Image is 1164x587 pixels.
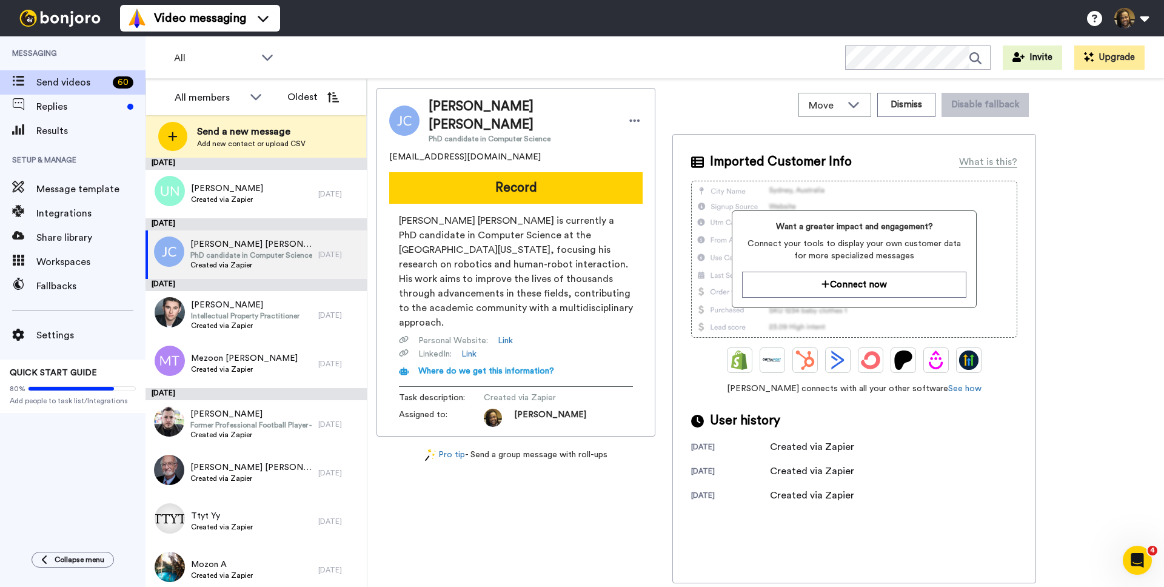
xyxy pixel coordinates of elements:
[191,510,253,522] span: Ttyt Yy
[15,10,105,27] img: bj-logo-header-white.svg
[197,139,306,149] span: Add new contact or upload CSV
[113,76,133,89] div: 60
[763,351,782,370] img: Ontraport
[127,8,147,28] img: vm-color.svg
[154,406,184,437] img: 09992be1-9a6b-4dac-821b-da176762cd0b.jpg
[36,279,145,293] span: Fallbacks
[10,369,97,377] span: QUICK START GUIDE
[942,93,1029,117] button: Disable fallback
[32,552,114,568] button: Collapse menu
[959,351,978,370] img: GoHighLevel
[318,468,361,478] div: [DATE]
[10,384,25,394] span: 80%
[399,409,484,427] span: Assigned to:
[191,364,298,374] span: Created via Zapier
[190,461,312,474] span: [PERSON_NAME] [PERSON_NAME]
[1074,45,1145,70] button: Upgrade
[742,272,966,298] button: Connect now
[36,206,145,221] span: Integrations
[155,297,185,327] img: 8ce61c78-048e-4252-8d74-33ed60285e82.jpg
[1148,546,1157,555] span: 4
[514,409,586,427] span: [PERSON_NAME]
[1003,45,1062,70] button: Invite
[155,176,185,206] img: un.png
[484,409,502,427] img: ACg8ocJE5Uraz61bcHa36AdWwJTeO_LDPOXCjjSOJ9PocmjUJMRKBvQ=s96-c
[175,90,244,105] div: All members
[145,388,367,400] div: [DATE]
[190,250,312,260] span: PhD candidate in Computer Science
[318,310,361,320] div: [DATE]
[770,440,854,454] div: Created via Zapier
[191,571,253,580] span: Created via Zapier
[418,335,488,347] span: Personal Website :
[948,384,982,393] a: See how
[190,420,312,430] span: Former Professional Football Player - Cornerback
[318,359,361,369] div: [DATE]
[318,250,361,260] div: [DATE]
[36,230,145,245] span: Share library
[484,392,599,404] span: Created via Zapier
[710,153,852,171] span: Imported Customer Info
[498,335,513,347] a: Link
[191,522,253,532] span: Created via Zapier
[730,351,749,370] img: Shopify
[36,75,108,90] span: Send videos
[742,238,966,262] span: Connect your tools to display your own customer data for more specialized messages
[425,449,436,461] img: magic-wand.svg
[191,352,298,364] span: Mezoon [PERSON_NAME]
[389,151,541,163] span: [EMAIL_ADDRESS][DOMAIN_NAME]
[691,442,770,454] div: [DATE]
[190,260,312,270] span: Created via Zapier
[691,383,1017,395] span: [PERSON_NAME] connects with all your other software
[191,321,299,330] span: Created via Zapier
[190,474,312,483] span: Created via Zapier
[389,172,643,204] button: Record
[691,491,770,503] div: [DATE]
[926,351,946,370] img: Drip
[318,517,361,526] div: [DATE]
[742,221,966,233] span: Want a greater impact and engagement?
[861,351,880,370] img: ConvertKit
[191,183,263,195] span: [PERSON_NAME]
[418,348,452,360] span: LinkedIn :
[828,351,848,370] img: ActiveCampaign
[809,98,841,113] span: Move
[36,328,145,343] span: Settings
[691,466,770,478] div: [DATE]
[429,134,615,144] span: PhD candidate in Computer Science
[429,98,615,134] span: [PERSON_NAME] [PERSON_NAME]
[278,85,348,109] button: Oldest
[155,552,185,582] img: 0317074a-11c9-46d9-9713-bbf83238bd18.jpg
[959,155,1017,169] div: What is this?
[389,106,420,136] img: Image of João Marcos Corrêa
[461,348,477,360] a: Link
[174,51,255,65] span: All
[425,449,465,461] a: Pro tip
[399,392,484,404] span: Task description :
[55,555,104,565] span: Collapse menu
[154,455,184,485] img: d3bdd722-ef75-4dd5-955f-7cb9f54c2905.jpg
[197,124,306,139] span: Send a new message
[145,279,367,291] div: [DATE]
[36,255,145,269] span: Workspaces
[318,189,361,199] div: [DATE]
[36,99,122,114] span: Replies
[191,299,299,311] span: [PERSON_NAME]
[145,218,367,230] div: [DATE]
[190,430,312,440] span: Created via Zapier
[190,238,312,250] span: [PERSON_NAME] [PERSON_NAME]
[795,351,815,370] img: Hubspot
[36,124,145,138] span: Results
[155,503,185,534] img: 5d156063-00d3-4ca5-95cc-f050320410b3.jpg
[10,396,136,406] span: Add people to task list/Integrations
[877,93,935,117] button: Dismiss
[770,488,854,503] div: Created via Zapier
[191,558,253,571] span: Mozon A
[1123,546,1152,575] iframe: Intercom live chat
[190,408,312,420] span: [PERSON_NAME]
[191,195,263,204] span: Created via Zapier
[418,367,554,375] span: Where do we get this information?
[318,565,361,575] div: [DATE]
